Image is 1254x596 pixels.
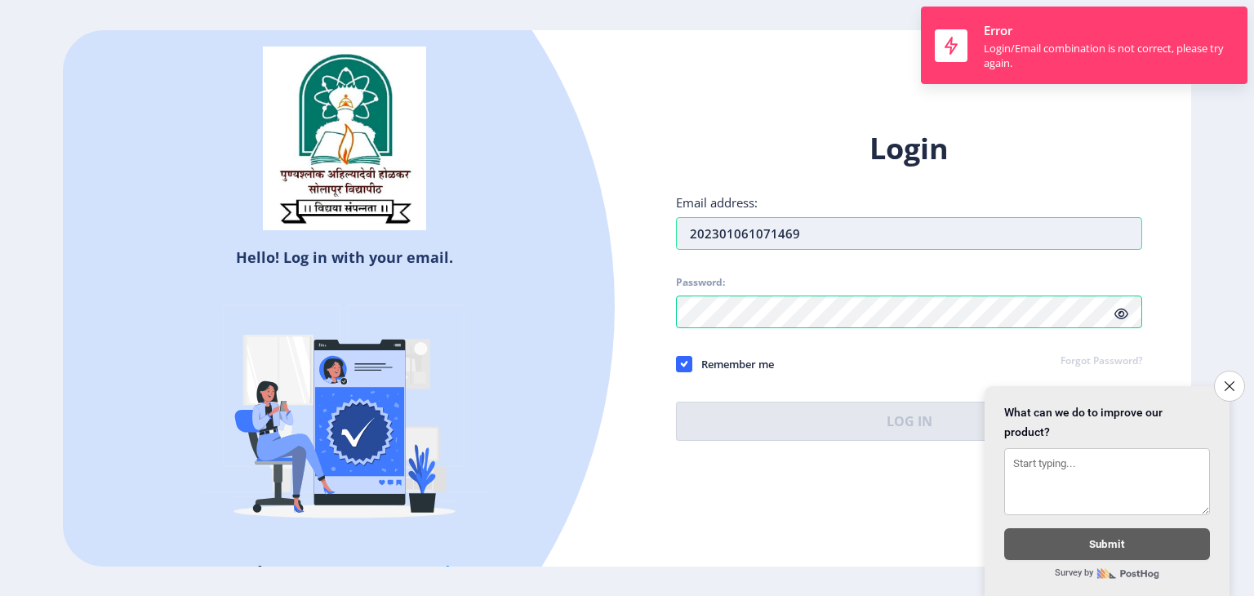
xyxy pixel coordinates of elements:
[75,559,615,585] h5: Don't have an account?
[676,194,758,211] label: Email address:
[412,560,487,585] a: Register
[676,217,1142,250] input: Email address
[676,129,1142,168] h1: Login
[984,41,1234,70] div: Login/Email combination is not correct, please try again.
[692,354,774,374] span: Remember me
[676,276,725,289] label: Password:
[984,22,1012,38] span: Error
[263,47,426,231] img: sulogo.png
[676,402,1142,441] button: Log In
[202,274,487,559] img: Verified-rafiki.svg
[1061,354,1142,369] a: Forgot Password?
